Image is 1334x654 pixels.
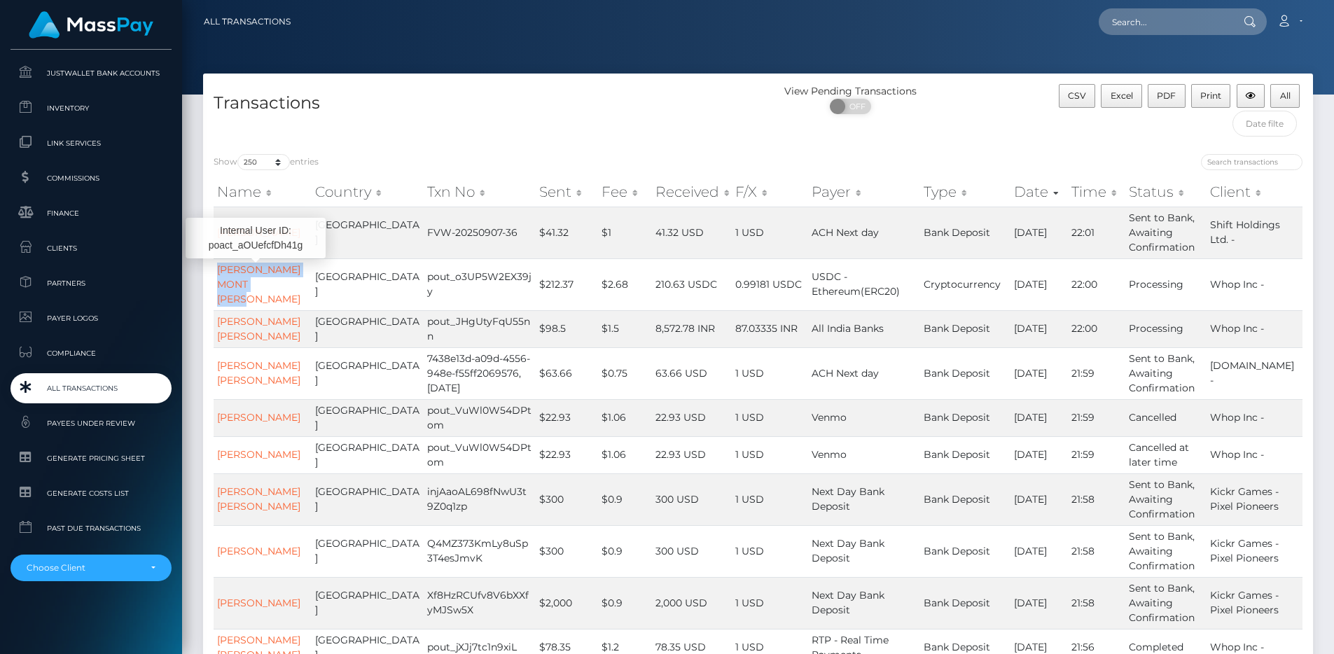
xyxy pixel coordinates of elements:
[920,207,1010,258] td: Bank Deposit
[424,399,536,436] td: pout_VuWl0W54DPtom
[312,525,424,577] td: [GEOGRAPHIC_DATA]
[1207,310,1302,347] td: Whop Inc -
[1125,347,1207,399] td: Sent to Bank, Awaiting Confirmation
[424,347,536,399] td: 7438e13d-a09d-4556-948e-f55ff2069576,[DATE]
[1207,178,1302,206] th: Client: activate to sort column ascending
[598,399,652,436] td: $1.06
[812,448,847,461] span: Venmo
[1010,399,1067,436] td: [DATE]
[536,473,598,525] td: $300
[16,380,166,396] span: All Transactions
[11,408,172,438] a: Payees under Review
[1125,207,1207,258] td: Sent to Bank, Awaiting Confirmation
[1125,473,1207,525] td: Sent to Bank, Awaiting Confirmation
[1099,8,1230,35] input: Search...
[652,347,732,399] td: 63.66 USD
[536,525,598,577] td: $300
[217,448,300,461] a: [PERSON_NAME]
[1010,207,1067,258] td: [DATE]
[652,577,732,629] td: 2,000 USD
[424,436,536,473] td: pout_VuWl0W54DPtom
[1207,347,1302,399] td: [DOMAIN_NAME] -
[11,338,172,368] a: Compliance
[1207,473,1302,525] td: Kickr Games - Pixel Pioneers
[312,436,424,473] td: [GEOGRAPHIC_DATA]
[16,310,166,326] span: Payer Logos
[1068,258,1125,310] td: 22:00
[16,520,166,536] span: Past Due Transactions
[536,258,598,310] td: $212.37
[186,218,326,258] div: Internal User ID: poact_aOUefcfDh41g
[838,99,873,114] span: OFF
[312,473,424,525] td: [GEOGRAPHIC_DATA]
[536,399,598,436] td: $22.93
[598,525,652,577] td: $0.9
[812,270,900,298] span: USDC - Ethereum(ERC20)
[732,310,808,347] td: 87.03335 INR
[652,473,732,525] td: 300 USD
[217,411,300,424] a: [PERSON_NAME]
[1207,577,1302,629] td: Kickr Games - Pixel Pioneers
[652,525,732,577] td: 300 USD
[11,233,172,263] a: Clients
[16,135,166,151] span: Link Services
[598,473,652,525] td: $0.9
[16,100,166,116] span: Inventory
[652,310,732,347] td: 8,572.78 INR
[312,577,424,629] td: [GEOGRAPHIC_DATA]
[16,415,166,431] span: Payees under Review
[11,93,172,123] a: Inventory
[732,577,808,629] td: 1 USD
[812,322,884,335] span: All India Banks
[29,11,153,39] img: MassPay Logo
[920,178,1010,206] th: Type: activate to sort column ascending
[1191,84,1231,108] button: Print
[1125,178,1207,206] th: Status: activate to sort column ascending
[312,310,424,347] td: [GEOGRAPHIC_DATA]
[1207,207,1302,258] td: Shift Holdings Ltd. -
[217,485,300,513] a: [PERSON_NAME] [PERSON_NAME]
[1010,577,1067,629] td: [DATE]
[1068,90,1086,101] span: CSV
[1125,399,1207,436] td: Cancelled
[732,525,808,577] td: 1 USD
[920,347,1010,399] td: Bank Deposit
[1111,90,1133,101] span: Excel
[11,373,172,403] a: All Transactions
[11,443,172,473] a: Generate Pricing Sheet
[11,58,172,88] a: JustWallet Bank Accounts
[1068,577,1125,629] td: 21:58
[1125,310,1207,347] td: Processing
[812,411,847,424] span: Venmo
[312,178,424,206] th: Country: activate to sort column ascending
[217,263,300,305] a: [PERSON_NAME] MONT [PERSON_NAME]
[16,275,166,291] span: Partners
[1010,525,1067,577] td: [DATE]
[1068,399,1125,436] td: 21:59
[27,562,139,573] div: Choose Client
[1125,436,1207,473] td: Cancelled at later time
[652,399,732,436] td: 22.93 USD
[920,310,1010,347] td: Bank Deposit
[732,258,808,310] td: 0.99181 USDC
[1010,436,1067,473] td: [DATE]
[1207,258,1302,310] td: Whop Inc -
[598,310,652,347] td: $1.5
[1148,84,1186,108] button: PDF
[808,178,920,206] th: Payer: activate to sort column ascending
[16,65,166,81] span: JustWallet Bank Accounts
[424,525,536,577] td: Q4MZ373KmLy8uSp3T4esJmvK
[732,399,808,436] td: 1 USD
[652,258,732,310] td: 210.63 USDC
[598,577,652,629] td: $0.9
[1068,178,1125,206] th: Time: activate to sort column ascending
[1068,207,1125,258] td: 22:01
[1157,90,1176,101] span: PDF
[812,226,879,239] span: ACH Next day
[1059,84,1096,108] button: CSV
[312,399,424,436] td: [GEOGRAPHIC_DATA]
[1010,178,1067,206] th: Date: activate to sort column ascending
[16,485,166,501] span: Generate Costs List
[424,310,536,347] td: pout_JHgUtyFqU55nn
[598,178,652,206] th: Fee: activate to sort column ascending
